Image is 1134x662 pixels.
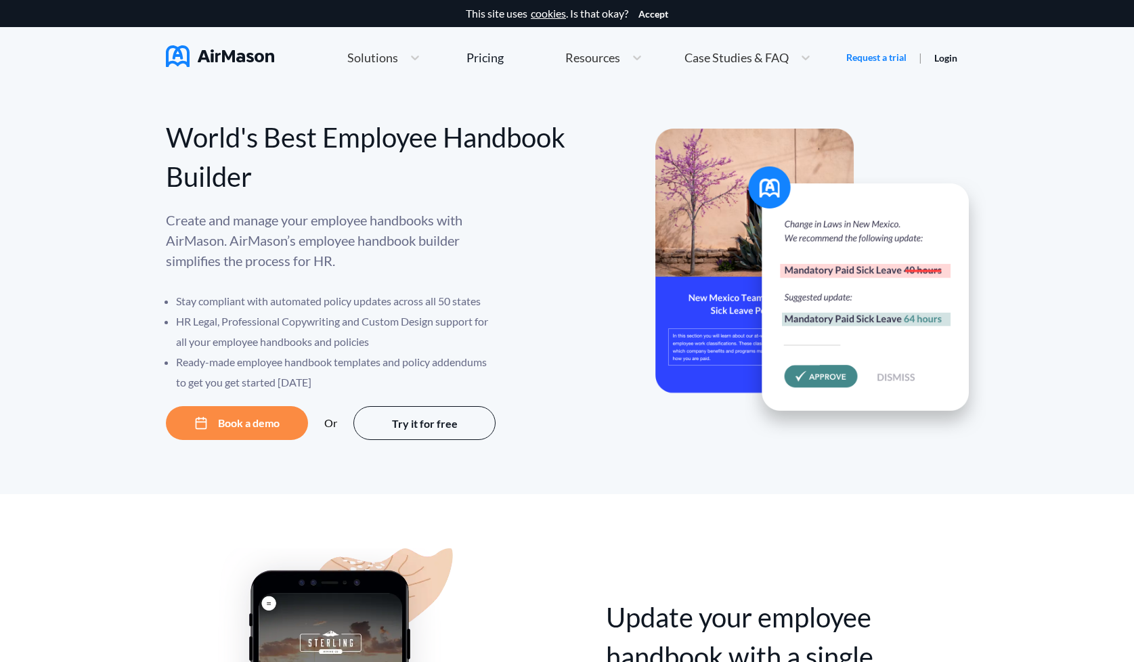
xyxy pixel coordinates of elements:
span: Resources [565,51,620,64]
img: AirMason Logo [166,45,274,67]
a: cookies [531,7,566,20]
li: Ready-made employee handbook templates and policy addendums to get you get started [DATE] [176,352,498,393]
span: Solutions [347,51,398,64]
a: Pricing [466,45,504,70]
li: HR Legal, Professional Copywriting and Custom Design support for all your employee handbooks and ... [176,311,498,352]
a: Request a trial [846,51,907,64]
p: Create and manage your employee handbooks with AirMason. AirMason’s employee handbook builder sim... [166,210,498,271]
a: Login [934,52,957,64]
div: World's Best Employee Handbook Builder [166,118,567,196]
button: Book a demo [166,406,308,440]
span: | [919,51,922,64]
span: Case Studies & FAQ [684,51,789,64]
div: Pricing [466,51,504,64]
li: Stay compliant with automated policy updates across all 50 states [176,291,498,311]
button: Try it for free [353,406,496,440]
div: Or [324,417,337,429]
img: hero-banner [655,129,987,439]
button: Accept cookies [638,9,668,20]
